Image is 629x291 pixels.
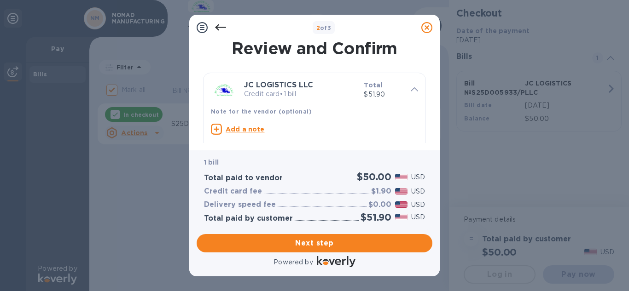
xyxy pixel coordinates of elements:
[316,24,332,31] b: of 3
[201,39,428,58] h1: Review and Confirm
[411,187,425,196] p: USD
[211,108,312,115] b: Note for the vendor (optional)
[361,211,391,223] h2: $51.90
[316,24,320,31] span: 2
[226,126,265,133] u: Add a note
[411,200,425,210] p: USD
[204,187,262,196] h3: Credit card fee
[371,187,391,196] h3: $1.90
[317,256,355,267] img: Logo
[368,200,391,209] h3: $0.00
[395,201,408,208] img: USD
[204,159,219,166] b: 1 bill
[244,89,356,99] p: Credit card • 1 bill
[411,212,425,222] p: USD
[197,234,432,252] button: Next step
[364,81,382,89] b: Total
[411,172,425,182] p: USD
[395,214,408,220] img: USD
[357,171,391,183] h2: $50.00
[395,188,408,194] img: USD
[204,214,293,223] h3: Total paid by customer
[364,90,403,99] p: $51.90
[211,142,418,152] p: This note will be shared with your vendor via email
[204,174,283,183] h3: Total paid to vendor
[244,80,313,89] b: JC LOGISTICS LLC
[204,238,425,249] span: Next step
[211,80,418,152] div: JC LOGISTICS LLCCredit card•1 billTotal$51.90Note for the vendor (optional)Add a noteThis note wi...
[395,174,408,180] img: USD
[204,200,276,209] h3: Delivery speed fee
[274,257,313,267] p: Powered by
